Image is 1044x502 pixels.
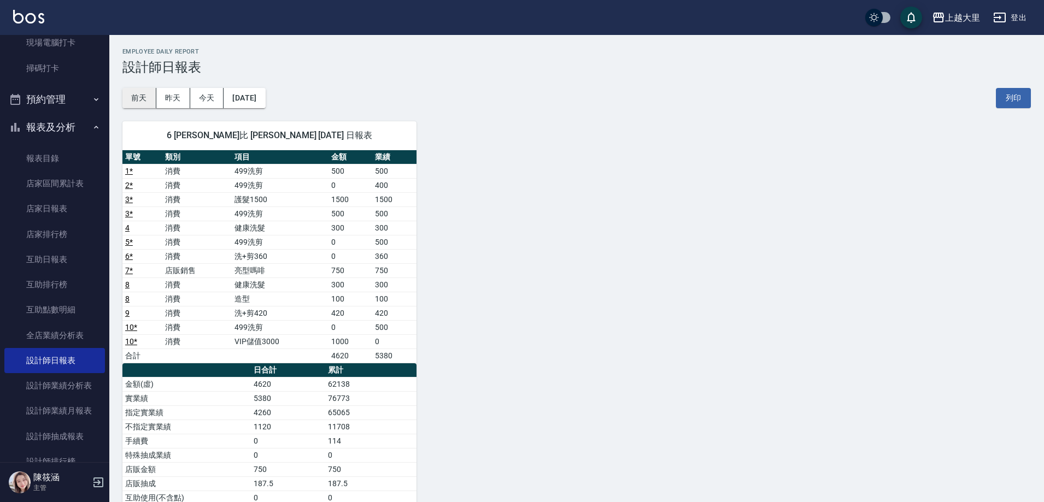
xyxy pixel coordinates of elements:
td: 62138 [325,377,417,391]
button: 報表及分析 [4,113,105,141]
td: 5380 [372,349,417,363]
td: 0 [329,178,373,192]
td: 健康洗髮 [232,221,329,235]
button: 昨天 [156,88,190,108]
td: 特殊抽成業績 [122,448,251,462]
a: 店家日報表 [4,196,105,221]
td: 0 [325,448,417,462]
td: 499洗剪 [232,320,329,334]
td: 300 [372,221,417,235]
td: 500 [372,320,417,334]
td: 消費 [162,221,232,235]
td: 4620 [329,349,373,363]
a: 店家排行榜 [4,222,105,247]
td: 護髮1500 [232,192,329,206]
td: 店販抽成 [122,476,251,491]
a: 報表目錄 [4,146,105,171]
h3: 設計師日報表 [122,60,1031,75]
a: 設計師日報表 [4,348,105,373]
td: 合計 [122,349,162,363]
td: 114 [325,434,417,448]
td: 0 [329,320,373,334]
td: 1500 [372,192,417,206]
td: 店販金額 [122,462,251,476]
button: 登出 [989,8,1031,28]
a: 店家區間累計表 [4,171,105,196]
div: 上越大里 [945,11,980,25]
td: 300 [329,221,373,235]
a: 設計師排行榜 [4,449,105,474]
td: 0 [329,235,373,249]
th: 項目 [232,150,329,164]
button: 列印 [996,88,1031,108]
td: 造型 [232,292,329,306]
td: 健康洗髮 [232,277,329,292]
td: 消費 [162,206,232,221]
a: 互助點數明細 [4,297,105,322]
td: 消費 [162,277,232,292]
a: 全店業績分析表 [4,323,105,348]
th: 金額 [329,150,373,164]
td: 500 [329,206,373,221]
td: 500 [372,235,417,249]
td: 300 [372,277,417,292]
td: 187.5 [325,476,417,491]
h5: 陳筱涵 [33,472,89,483]
td: 750 [251,462,325,476]
td: 5380 [251,391,325,405]
td: 1500 [329,192,373,206]
td: 0 [251,434,325,448]
td: 手續費 [122,434,251,448]
td: 實業績 [122,391,251,405]
th: 單號 [122,150,162,164]
td: 金額(虛) [122,377,251,391]
a: 互助日報表 [4,247,105,272]
td: 消費 [162,334,232,349]
td: 消費 [162,235,232,249]
td: 360 [372,249,417,263]
table: a dense table [122,150,417,363]
td: 499洗剪 [232,164,329,178]
td: 100 [329,292,373,306]
td: 500 [372,164,417,178]
a: 9 [125,309,130,317]
a: 8 [125,280,130,289]
td: 洗+剪420 [232,306,329,320]
td: 店販銷售 [162,263,232,277]
td: 499洗剪 [232,178,329,192]
button: 前天 [122,88,156,108]
td: 指定實業績 [122,405,251,420]
td: 11708 [325,420,417,434]
button: 預約管理 [4,85,105,114]
img: Person [9,471,31,493]
h2: Employee Daily Report [122,48,1031,55]
td: 400 [372,178,417,192]
button: 上越大里 [928,7,984,29]
a: 掃碼打卡 [4,56,105,81]
td: VIP儲值3000 [232,334,329,349]
td: 420 [329,306,373,320]
td: 消費 [162,292,232,306]
td: 1120 [251,420,325,434]
td: 洗+剪360 [232,249,329,263]
a: 互助排行榜 [4,272,105,297]
span: 6 [PERSON_NAME]比 [PERSON_NAME] [DATE] 日報表 [136,130,403,141]
td: 1000 [329,334,373,349]
td: 499洗剪 [232,206,329,221]
button: save [900,7,922,28]
a: 8 [125,294,130,303]
p: 主管 [33,483,89,493]
td: 0 [329,249,373,263]
td: 消費 [162,306,232,320]
td: 750 [329,263,373,277]
th: 類別 [162,150,232,164]
td: 4260 [251,405,325,420]
td: 750 [372,263,417,277]
td: 消費 [162,249,232,263]
img: Logo [13,10,44,23]
td: 500 [329,164,373,178]
td: 0 [251,448,325,462]
td: 750 [325,462,417,476]
td: 100 [372,292,417,306]
td: 消費 [162,320,232,334]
